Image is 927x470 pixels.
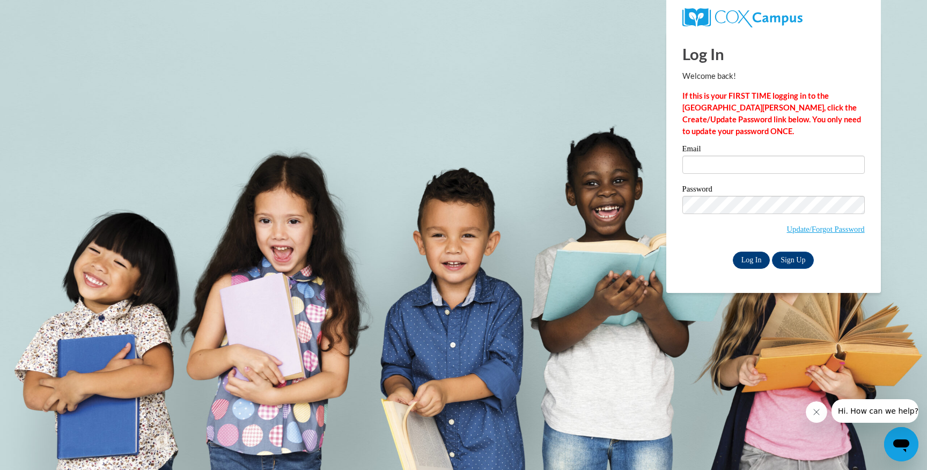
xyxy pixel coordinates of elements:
[682,91,861,136] strong: If this is your FIRST TIME logging in to the [GEOGRAPHIC_DATA][PERSON_NAME], click the Create/Upd...
[806,401,827,423] iframe: Close message
[787,225,865,233] a: Update/Forgot Password
[733,252,770,269] input: Log In
[682,8,865,27] a: COX Campus
[772,252,814,269] a: Sign Up
[884,427,918,461] iframe: Button to launch messaging window
[682,8,803,27] img: COX Campus
[682,70,865,82] p: Welcome back!
[682,185,865,196] label: Password
[832,399,918,423] iframe: Message from company
[682,43,865,65] h1: Log In
[682,145,865,156] label: Email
